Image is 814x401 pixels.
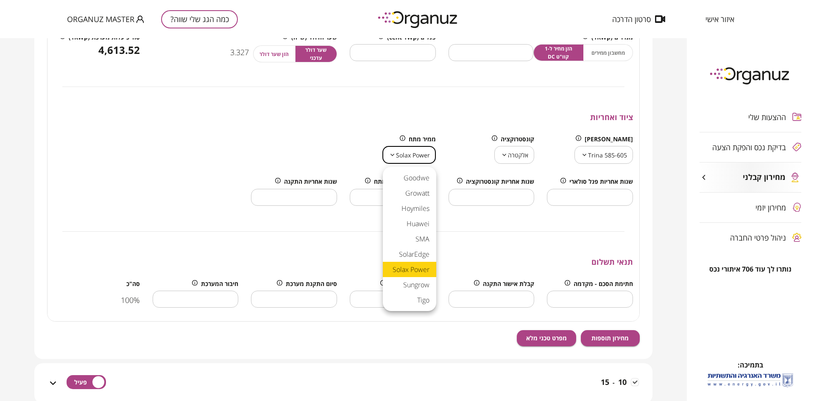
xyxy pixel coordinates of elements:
[383,277,436,292] li: Sungrow
[383,231,436,247] li: SMA
[383,201,436,216] li: Hoymiles
[383,292,436,308] li: Tigo
[383,216,436,231] li: Huawei
[383,170,436,185] li: Goodwe
[383,247,436,262] li: SolarEdge
[383,185,436,201] li: Growatt
[383,262,436,277] li: Solax Power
